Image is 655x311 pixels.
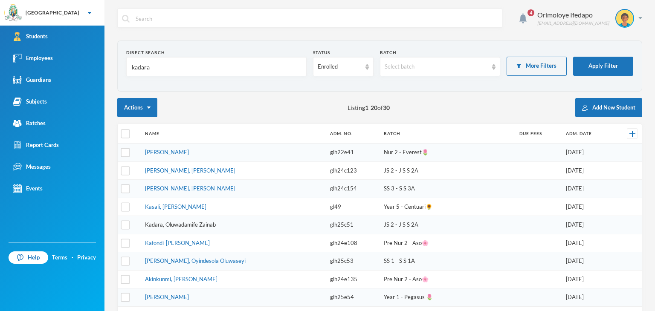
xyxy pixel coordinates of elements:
[537,10,609,20] div: Orimoloye Ifedapo
[145,257,246,264] a: [PERSON_NAME], Oyindesola Oluwaseyi
[380,270,515,288] td: Pre Nur 2 - Aso🌸
[562,180,613,198] td: [DATE]
[385,63,488,71] div: Select batch
[380,234,515,252] td: Pre Nur 2 - Aso🌸
[562,124,613,144] th: Adm. Date
[380,198,515,216] td: Year 5 - Centuari🌻
[562,216,613,234] td: [DATE]
[562,252,613,271] td: [DATE]
[326,270,379,288] td: glh24e135
[380,124,515,144] th: Batch
[13,97,47,106] div: Subjects
[326,198,379,216] td: gl49
[371,104,377,111] b: 20
[13,162,51,171] div: Messages
[145,239,210,246] a: Kafondi-[PERSON_NAME]
[13,119,46,128] div: Batches
[380,180,515,198] td: SS 3 - S S 3A
[26,9,79,17] div: [GEOGRAPHIC_DATA]
[326,234,379,252] td: glh24e108
[527,9,534,16] span: 4
[131,58,302,77] input: Name, Admin No, Phone number, Email Address
[326,180,379,198] td: glh24c154
[145,167,235,174] a: [PERSON_NAME], [PERSON_NAME]
[380,49,500,56] div: Batch
[13,184,43,193] div: Events
[117,98,157,117] button: Actions
[380,252,515,271] td: SS 1 - S S 1A
[365,104,368,111] b: 1
[326,124,379,144] th: Adm. No.
[145,185,235,192] a: [PERSON_NAME], [PERSON_NAME]
[562,288,613,307] td: [DATE]
[313,49,373,56] div: Status
[13,75,51,84] div: Guardians
[145,276,217,282] a: Akinkunmi, [PERSON_NAME]
[141,124,326,144] th: Name
[122,15,130,23] img: search
[326,288,379,307] td: glh25e54
[72,253,73,262] div: ·
[145,221,216,228] a: Kadara, Oluwadamife Zainab
[380,144,515,162] td: Nur 2 - Everest🌷
[326,161,379,180] td: glh24c123
[380,161,515,180] td: JS 2 - J S S 2A
[13,141,59,150] div: Report Cards
[629,131,635,137] img: +
[575,98,642,117] button: Add New Student
[380,216,515,234] td: JS 2 - J S S 2A
[145,294,189,300] a: [PERSON_NAME]
[52,253,67,262] a: Terms
[145,203,206,210] a: Kasali, [PERSON_NAME]
[145,149,189,155] a: [PERSON_NAME]
[507,57,567,76] button: More Filters
[562,161,613,180] td: [DATE]
[380,288,515,307] td: Year 1 - Pegasus 🌷
[135,9,498,28] input: Search
[348,103,390,112] span: Listing - of
[562,234,613,252] td: [DATE]
[573,57,633,76] button: Apply Filter
[326,216,379,234] td: glh25c51
[9,251,48,264] a: Help
[318,63,361,71] div: Enrolled
[77,253,96,262] a: Privacy
[13,32,48,41] div: Students
[126,49,307,56] div: Direct Search
[515,124,562,144] th: Due Fees
[383,104,390,111] b: 30
[562,198,613,216] td: [DATE]
[562,144,613,162] td: [DATE]
[562,270,613,288] td: [DATE]
[616,10,633,27] img: STUDENT
[537,20,609,26] div: [EMAIL_ADDRESS][DOMAIN_NAME]
[326,252,379,271] td: glh25c53
[5,5,22,22] img: logo
[13,54,53,63] div: Employees
[326,144,379,162] td: glh22e41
